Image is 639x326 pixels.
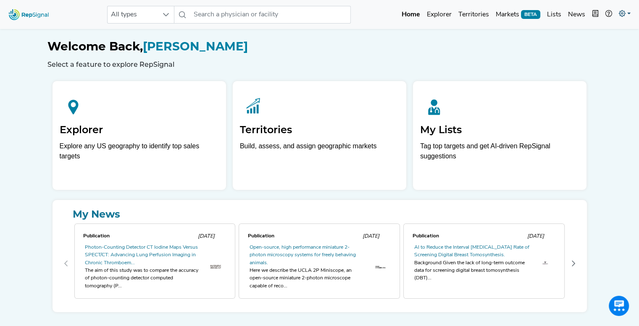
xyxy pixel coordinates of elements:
[237,222,402,305] div: 1
[190,6,351,24] input: Search a physician or facility
[565,6,589,23] a: News
[60,141,219,161] div: Explore any US geography to identify top sales targets
[197,234,214,239] span: [DATE]
[53,81,226,190] a: ExplorerExplore any US geography to identify top sales targets
[398,6,423,23] a: Home
[413,81,586,190] a: My ListsTag top targets and get AI-driven RepSignal suggestions
[544,6,565,23] a: Lists
[47,39,143,53] span: Welcome Back,
[589,6,602,23] button: Intel Book
[240,124,399,136] h2: Territories
[247,234,274,239] span: Publication
[240,141,399,166] p: Build, assess, and assign geographic markets
[521,10,540,18] span: BETA
[423,6,455,23] a: Explorer
[249,245,355,266] a: Open-source, high performance miniature 2-photon microscopy systems for freely behaving animals.
[108,6,158,23] span: All types
[233,81,406,190] a: TerritoriesBuild, assess, and assign geographic markets
[375,261,386,273] img: th
[85,245,198,266] a: Photon-Counting Detector CT Iodine Maps Versus SPECT/CT: Advancing Lung Perfusion Imaging in Chro...
[492,6,544,23] a: MarketsBETA
[83,234,110,239] span: Publication
[47,39,592,54] h1: [PERSON_NAME]
[59,207,580,222] a: My News
[412,234,439,239] span: Publication
[60,124,219,136] h2: Explorer
[567,257,580,270] button: Next Page
[249,267,364,290] div: Here we describe the UCLA 2P Miniscope, an open-source miniature 2-photon microscope capable of r...
[85,267,200,290] div: The aim of this study was to compare the accuracy of photon-counting detector computed tomography...
[420,124,579,136] h2: My Lists
[210,265,221,269] img: th
[455,6,492,23] a: Territories
[47,60,592,68] h6: Select a feature to explore RepSignal
[539,260,551,266] img: th
[402,222,566,305] div: 2
[420,141,579,166] p: Tag top targets and get AI-driven RepSignal suggestions
[414,259,529,282] div: Background Given the lack of long-term outcome data for screening digital breast tomosynthesis (D...
[73,222,237,305] div: 0
[362,234,379,239] span: [DATE]
[414,245,529,258] a: AI to Reduce the Interval [MEDICAL_DATA] Rate of Screening Digital Breast Tomosynthesis.
[527,234,544,239] span: [DATE]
